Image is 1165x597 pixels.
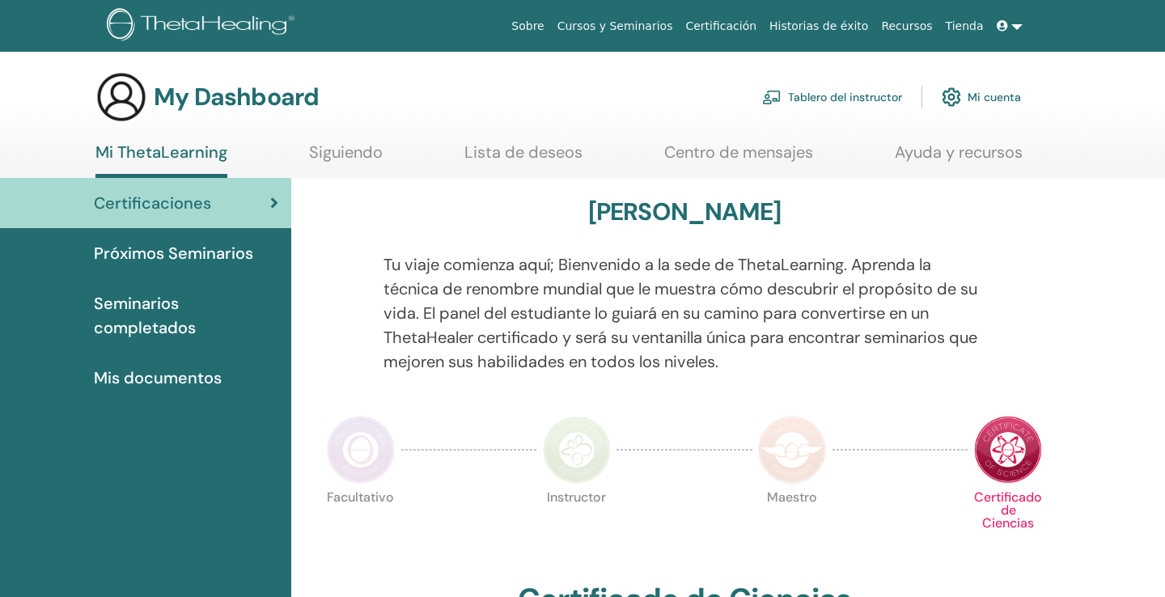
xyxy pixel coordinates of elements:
p: Instructor [543,491,611,559]
img: chalkboard-teacher.svg [762,90,782,104]
a: Recursos [875,11,938,41]
img: Practitioner [327,416,395,484]
span: Próximos Seminarios [94,241,253,265]
a: Ayuda y recursos [895,142,1023,174]
span: Mis documentos [94,366,222,390]
a: Centro de mensajes [664,142,813,174]
img: Master [758,416,826,484]
img: cog.svg [942,83,961,111]
a: Historias de éxito [763,11,875,41]
a: Mi ThetaLearning [95,142,227,178]
p: Maestro [758,491,826,559]
a: Mi cuenta [942,79,1021,115]
h3: [PERSON_NAME] [588,197,782,227]
p: Tu viaje comienza aquí; Bienvenido a la sede de ThetaLearning. Aprenda la técnica de renombre mun... [383,252,986,374]
a: Cursos y Seminarios [551,11,680,41]
a: Lista de deseos [464,142,582,174]
a: Siguiendo [309,142,383,174]
a: Tienda [939,11,990,41]
p: Certificado de Ciencias [974,491,1042,559]
h3: My Dashboard [154,83,319,112]
p: Facultativo [327,491,395,559]
img: generic-user-icon.jpg [95,71,147,123]
span: Seminarios completados [94,291,278,340]
span: Certificaciones [94,191,211,215]
a: Certificación [679,11,763,41]
img: Certificate of Science [974,416,1042,484]
img: Instructor [543,416,611,484]
img: logo.png [107,8,300,44]
a: Tablero del instructor [762,79,902,115]
a: Sobre [505,11,550,41]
